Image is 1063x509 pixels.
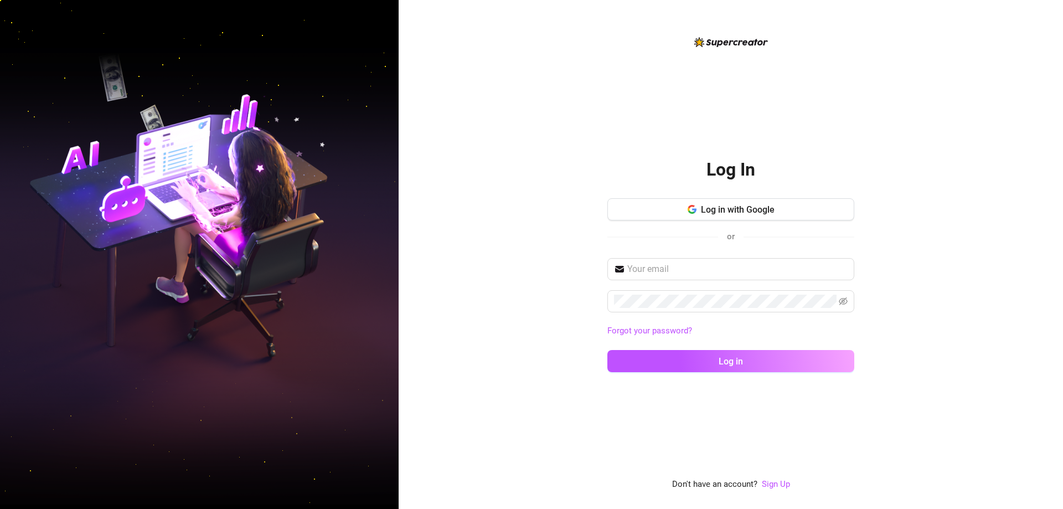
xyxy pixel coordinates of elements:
input: Your email [627,263,848,276]
h2: Log In [706,158,755,181]
a: Sign Up [762,478,790,491]
span: or [727,232,735,241]
a: Forgot your password? [607,325,854,338]
span: Don't have an account? [672,478,757,491]
img: logo-BBDzfeDw.svg [694,37,768,47]
span: eye-invisible [839,297,848,306]
button: Log in [607,350,854,372]
button: Log in with Google [607,198,854,220]
span: Log in [719,356,743,367]
a: Forgot your password? [607,326,692,336]
span: Log in with Google [701,204,775,215]
a: Sign Up [762,479,790,489]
